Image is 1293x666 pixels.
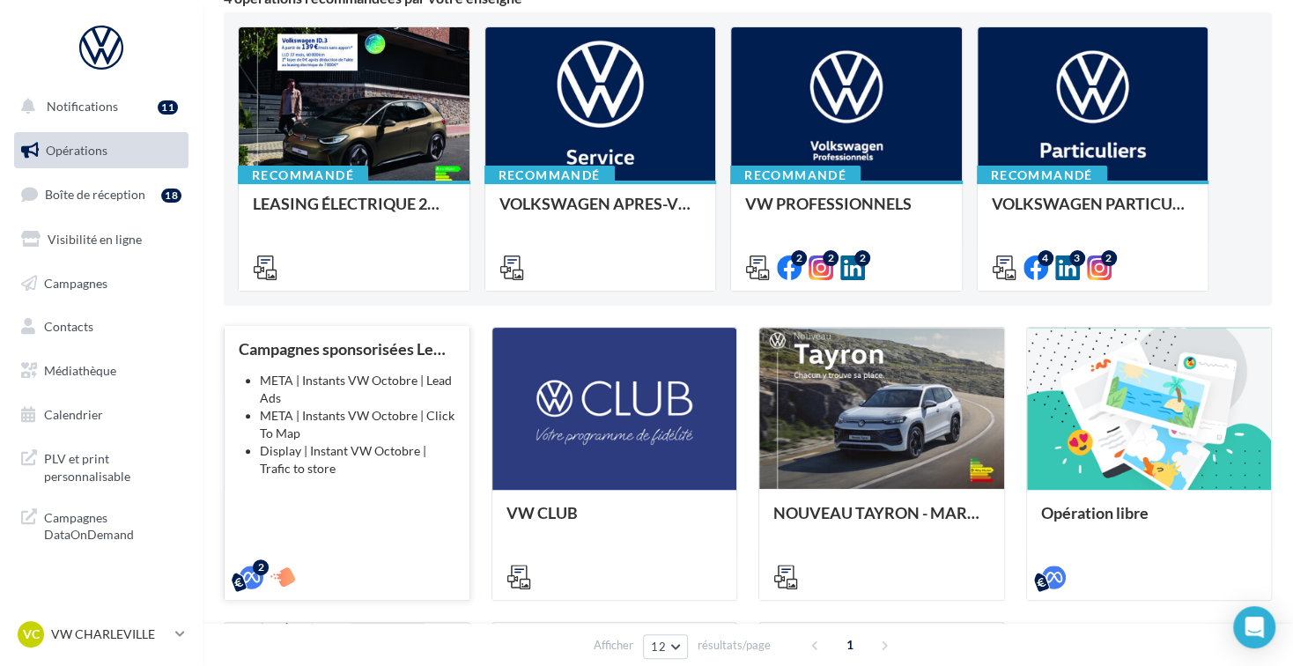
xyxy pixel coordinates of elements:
[1038,250,1053,266] div: 4
[651,640,666,654] span: 12
[11,221,192,258] a: Visibilité en ligne
[698,637,771,654] span: résultats/page
[47,99,118,114] span: Notifications
[1101,250,1117,266] div: 2
[260,372,455,407] li: META | Instants VW Octobre | Lead Ads
[977,166,1107,185] div: Recommandé
[238,166,368,185] div: Recommandé
[253,559,269,575] div: 2
[506,504,723,539] div: VW CLUB
[643,634,688,659] button: 12
[44,319,93,334] span: Contacts
[836,631,864,659] span: 1
[11,396,192,433] a: Calendrier
[48,232,142,247] span: Visibilité en ligne
[44,407,103,422] span: Calendrier
[45,187,145,202] span: Boîte de réception
[11,132,192,169] a: Opérations
[854,250,870,266] div: 2
[239,340,455,358] div: Campagnes sponsorisées Les Instants VW Octobre
[594,637,633,654] span: Afficher
[773,504,990,539] div: NOUVEAU TAYRON - MARS 2025
[11,175,192,213] a: Boîte de réception18
[11,499,192,551] a: Campagnes DataOnDemand
[791,250,807,266] div: 2
[1233,606,1275,648] div: Open Intercom Messenger
[730,166,861,185] div: Recommandé
[260,442,455,477] li: Display | Instant VW Octobre | Trafic to store
[1069,250,1085,266] div: 3
[11,88,185,125] button: Notifications 11
[11,308,192,345] a: Contacts
[44,506,181,544] span: Campagnes DataOnDemand
[46,143,107,158] span: Opérations
[158,100,178,115] div: 11
[44,447,181,485] span: PLV et print personnalisable
[499,195,702,230] div: VOLKSWAGEN APRES-VENTE
[23,625,40,643] span: VC
[14,618,188,651] a: VC VW CHARLEVILLE
[1041,504,1258,539] div: Opération libre
[745,195,948,230] div: VW PROFESSIONNELS
[823,250,839,266] div: 2
[51,625,168,643] p: VW CHARLEVILLE
[11,265,192,302] a: Campagnes
[44,275,107,290] span: Campagnes
[484,166,615,185] div: Recommandé
[11,352,192,389] a: Médiathèque
[992,195,1194,230] div: VOLKSWAGEN PARTICULIER
[260,407,455,442] li: META | Instants VW Octobre | Click To Map
[161,189,181,203] div: 18
[11,440,192,492] a: PLV et print personnalisable
[44,363,116,378] span: Médiathèque
[253,195,455,230] div: LEASING ÉLECTRIQUE 2025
